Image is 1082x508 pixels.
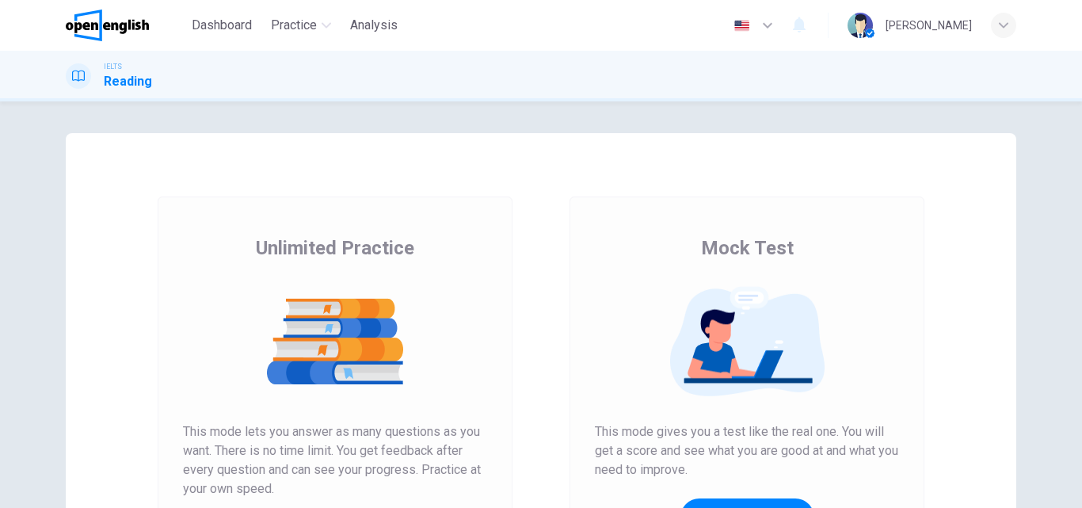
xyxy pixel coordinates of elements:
a: OpenEnglish logo [66,10,185,41]
span: Unlimited Practice [256,235,414,261]
img: en [732,20,752,32]
button: Practice [265,11,337,40]
span: Mock Test [701,235,794,261]
img: OpenEnglish logo [66,10,149,41]
span: Dashboard [192,16,252,35]
button: Analysis [344,11,404,40]
span: This mode gives you a test like the real one. You will get a score and see what you are good at a... [595,422,899,479]
button: Dashboard [185,11,258,40]
span: Practice [271,16,317,35]
span: This mode lets you answer as many questions as you want. There is no time limit. You get feedback... [183,422,487,498]
div: [PERSON_NAME] [886,16,972,35]
h1: Reading [104,72,152,91]
span: Analysis [350,16,398,35]
img: Profile picture [848,13,873,38]
span: IELTS [104,61,122,72]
